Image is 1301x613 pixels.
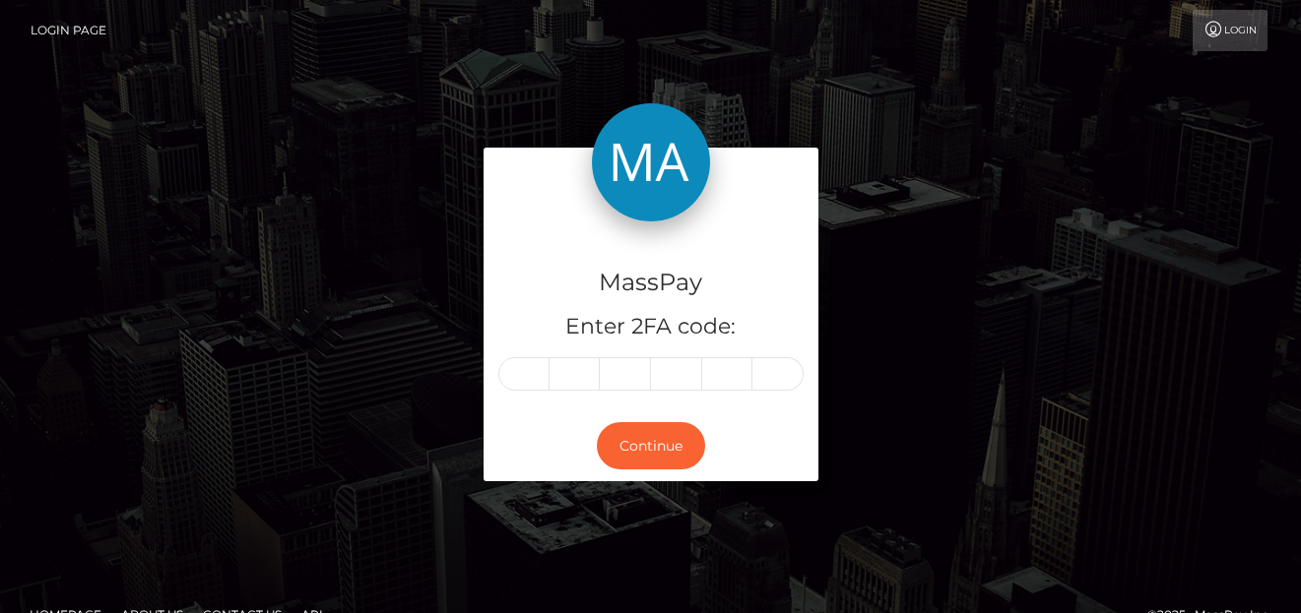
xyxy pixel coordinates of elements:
h4: MassPay [498,266,804,300]
a: Login [1193,10,1268,51]
img: MassPay [592,103,710,221]
a: Login Page [31,10,106,51]
button: Continue [597,422,705,470]
h5: Enter 2FA code: [498,312,804,342]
